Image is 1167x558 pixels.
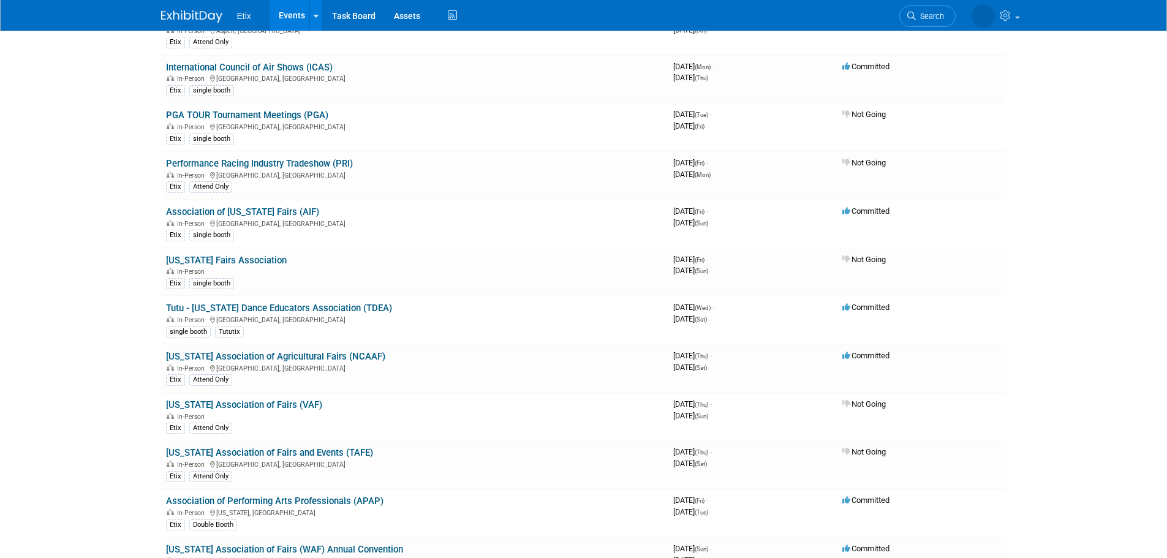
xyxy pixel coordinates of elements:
div: Attend Only [189,181,232,192]
span: (Mon) [695,172,711,178]
span: (Sat) [695,27,707,34]
span: Committed [842,351,889,360]
span: (Thu) [695,449,708,456]
img: In-Person Event [167,364,174,371]
img: In-Person Event [167,75,174,81]
img: In-Person Event [167,461,174,467]
span: In-Person [177,75,208,83]
div: [GEOGRAPHIC_DATA], [GEOGRAPHIC_DATA] [166,121,663,131]
div: [GEOGRAPHIC_DATA], [GEOGRAPHIC_DATA] [166,314,663,324]
span: [DATE] [673,459,707,468]
span: In-Person [177,461,208,469]
span: Not Going [842,399,886,409]
a: [US_STATE] Association of Fairs and Events (TAFE) [166,447,373,458]
span: In-Person [177,509,208,517]
span: [DATE] [673,303,714,312]
span: - [706,206,708,216]
span: (Thu) [695,353,708,360]
div: [GEOGRAPHIC_DATA], [GEOGRAPHIC_DATA] [166,218,663,228]
span: - [710,399,712,409]
span: (Sat) [695,364,707,371]
div: Etix [166,278,185,289]
span: In-Person [177,268,208,276]
span: (Fri) [695,160,704,167]
span: - [706,158,708,167]
span: [DATE] [673,447,712,456]
span: Etix [237,11,251,21]
div: Etix [166,471,185,482]
div: [GEOGRAPHIC_DATA], [GEOGRAPHIC_DATA] [166,170,663,179]
a: Tutu - [US_STATE] Dance Educators Association (TDEA) [166,303,392,314]
span: - [706,496,708,505]
span: Not Going [842,255,886,264]
span: (Fri) [695,123,704,130]
span: (Thu) [695,401,708,408]
span: Not Going [842,158,886,167]
span: [DATE] [673,25,707,34]
img: In-Person Event [167,123,174,129]
span: - [710,544,712,553]
div: Etix [166,423,185,434]
span: Search [916,12,944,21]
div: [US_STATE], [GEOGRAPHIC_DATA] [166,507,663,517]
img: In-Person Event [167,268,174,274]
span: [DATE] [673,314,707,323]
span: Not Going [842,110,886,119]
div: Attend Only [189,423,232,434]
a: [US_STATE] Association of Agricultural Fairs (NCAAF) [166,351,385,362]
span: Committed [842,496,889,505]
div: single booth [189,134,234,145]
img: In-Person Event [167,509,174,515]
span: In-Person [177,172,208,179]
span: [DATE] [673,218,708,227]
span: Committed [842,544,889,553]
div: [GEOGRAPHIC_DATA], [GEOGRAPHIC_DATA] [166,459,663,469]
a: Association of Performing Arts Professionals (APAP) [166,496,383,507]
a: PGA TOUR Tournament Meetings (PGA) [166,110,328,121]
span: [DATE] [673,399,712,409]
div: Etix [166,134,185,145]
a: [US_STATE] Association of Fairs (WAF) Annual Convention [166,544,403,555]
span: (Tue) [695,509,708,516]
span: (Tue) [695,111,708,118]
span: (Fri) [695,208,704,215]
div: Double Booth [189,519,237,530]
div: single booth [189,230,234,241]
span: Committed [842,206,889,216]
span: [DATE] [673,351,712,360]
span: (Sun) [695,268,708,274]
span: - [710,447,712,456]
span: (Wed) [695,304,711,311]
span: (Sun) [695,546,708,552]
div: single booth [189,85,234,96]
span: In-Person [177,364,208,372]
span: [DATE] [673,206,708,216]
span: - [712,303,714,312]
span: (Sun) [695,220,708,227]
span: - [710,110,712,119]
img: ExhibitDay [161,10,222,23]
span: (Fri) [695,497,704,504]
span: [DATE] [673,266,708,275]
span: In-Person [177,123,208,131]
div: Tututix [215,326,244,337]
span: - [706,255,708,264]
span: (Thu) [695,75,708,81]
span: Not Going [842,447,886,456]
span: [DATE] [673,170,711,179]
div: Etix [166,374,185,385]
span: In-Person [177,413,208,421]
span: [DATE] [673,255,708,264]
span: [DATE] [673,62,714,71]
span: [DATE] [673,496,708,505]
span: [DATE] [673,507,708,516]
img: Lakisha Cooper [972,4,995,28]
span: (Sat) [695,316,707,323]
span: [DATE] [673,158,708,167]
span: Committed [842,62,889,71]
div: [GEOGRAPHIC_DATA], [GEOGRAPHIC_DATA] [166,73,663,83]
span: In-Person [177,316,208,324]
span: Committed [842,303,889,312]
div: Etix [166,519,185,530]
div: Etix [166,230,185,241]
